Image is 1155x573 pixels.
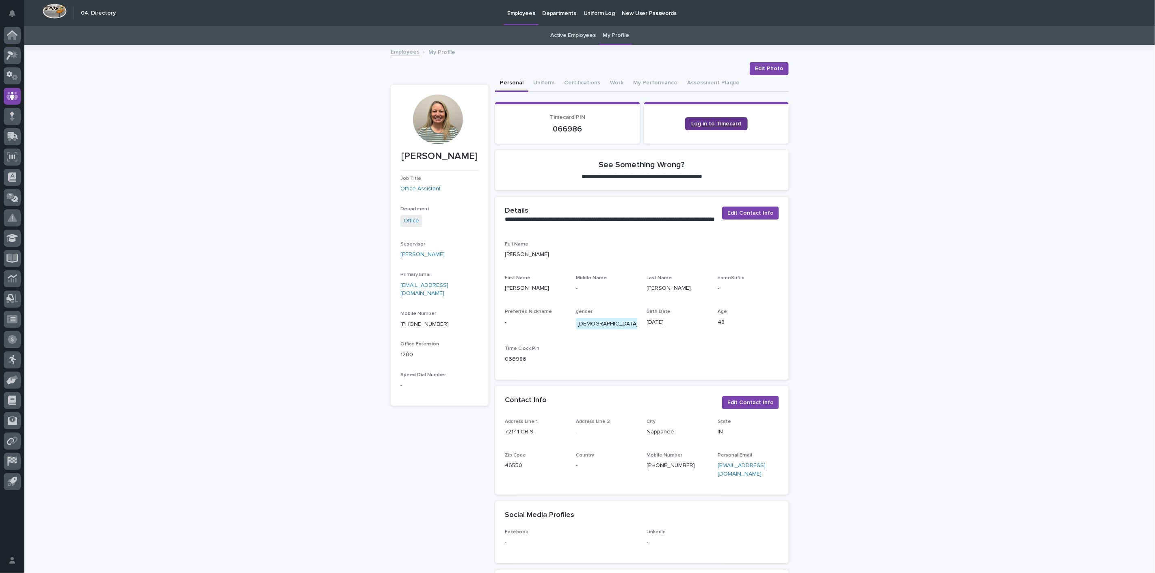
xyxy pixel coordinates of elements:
button: Edit Contact Info [722,207,779,220]
p: IN [718,428,779,436]
span: Time Clock Pin [505,346,539,351]
span: Middle Name [576,276,607,280]
button: Notifications [4,5,21,22]
span: Mobile Number [400,311,436,316]
span: Supervisor [400,242,425,247]
button: Uniform [528,75,559,92]
span: Log in to Timecard [692,121,741,127]
p: [PERSON_NAME] [400,151,479,162]
span: gender [576,309,593,314]
a: [PHONE_NUMBER] [400,321,449,327]
span: State [718,419,731,424]
span: Preferred Nickname [505,309,552,314]
h2: Details [505,207,528,215]
div: Notifications [10,10,21,23]
p: 1200 [400,351,479,359]
p: Nappanee [647,428,708,436]
a: [EMAIL_ADDRESS][DOMAIN_NAME] [400,282,448,297]
a: [EMAIL_ADDRESS][DOMAIN_NAME] [718,463,766,477]
p: 066986 [505,355,566,364]
h2: 04. Directory [81,10,116,17]
span: Primary Email [400,272,432,277]
span: Country [576,453,594,458]
a: My Profile [603,26,629,45]
span: Facebook [505,530,528,534]
p: My Profile [428,47,455,56]
span: Edit Contact Info [727,209,774,217]
p: - [576,284,637,293]
p: - [718,284,779,293]
h2: Contact Info [505,396,547,405]
span: Speed Dial Number [400,373,446,377]
a: Log in to Timecard [685,117,748,130]
a: Employees [391,47,420,56]
span: Last Name [647,276,672,280]
span: First Name [505,276,530,280]
span: Timecard PIN [550,114,585,120]
p: 72141 CR 9 [505,428,566,436]
span: Office Extension [400,342,439,347]
span: Personal Email [718,453,752,458]
p: 066986 [505,124,630,134]
span: Mobile Number [647,453,683,458]
span: nameSuffix [718,276,744,280]
p: - [647,539,779,547]
span: Department [400,207,429,211]
button: Certifications [559,75,605,92]
button: My Performance [628,75,682,92]
p: [PERSON_NAME] [505,250,779,259]
button: Assessment Plaque [682,75,744,92]
span: Job Title [400,176,421,181]
span: Age [718,309,727,314]
span: Address Line 2 [576,419,610,424]
div: [DEMOGRAPHIC_DATA] [576,318,640,330]
p: [PERSON_NAME] [505,284,566,293]
button: Personal [495,75,528,92]
span: Edit Photo [755,65,783,73]
span: Birth Date [647,309,671,314]
a: [PHONE_NUMBER] [647,463,695,468]
p: - [400,381,479,390]
img: Workspace Logo [43,4,67,19]
span: LinkedIn [647,530,666,534]
p: - [505,539,637,547]
p: - [576,461,637,470]
a: Active Employees [551,26,596,45]
button: Work [605,75,628,92]
span: Full Name [505,242,528,247]
p: - [505,318,566,327]
h2: See Something Wrong? [599,160,685,170]
p: [DATE] [647,318,708,327]
h2: Social Media Profiles [505,511,574,520]
span: City [647,419,656,424]
p: [PERSON_NAME] [647,284,708,293]
p: 46550 [505,461,566,470]
p: - [576,428,637,436]
span: Address Line 1 [505,419,538,424]
span: Edit Contact Info [727,399,774,407]
button: Edit Contact Info [722,396,779,409]
a: Office [404,217,419,225]
button: Edit Photo [750,62,789,75]
a: [PERSON_NAME] [400,250,445,259]
span: Zip Code [505,453,526,458]
p: 48 [718,318,779,327]
a: Office Assistant [400,185,441,193]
